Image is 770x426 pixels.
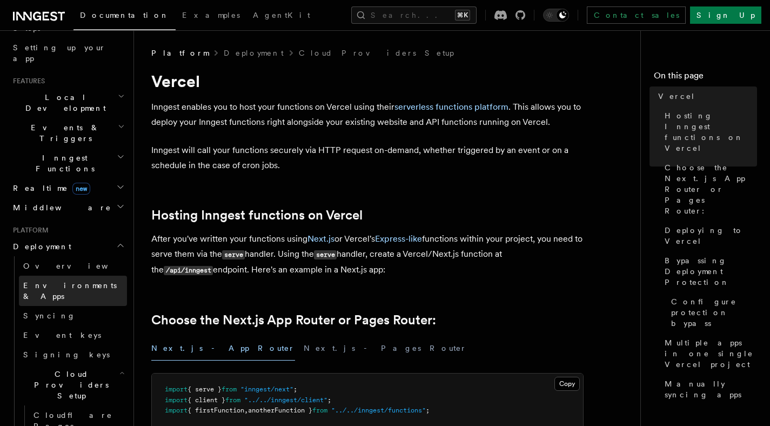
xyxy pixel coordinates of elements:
span: import [165,407,188,414]
span: ; [327,396,331,404]
p: Inngest enables you to host your functions on Vercel using their . This allows you to deploy your... [151,99,584,130]
span: ; [293,385,297,393]
a: Deployment [224,48,284,58]
a: Sign Up [690,6,761,24]
button: Next.js - Pages Router [304,336,467,361]
a: Choose the Next.js App Router or Pages Router: [660,158,757,221]
span: Events & Triggers [9,122,118,144]
a: Vercel [654,86,757,106]
a: Configure protection bypass [667,292,757,333]
span: Choose the Next.js App Router or Pages Router: [665,162,757,216]
a: Examples [176,3,246,29]
button: Deployment [9,237,127,256]
span: Realtime [9,183,90,194]
button: Inngest Functions [9,148,127,178]
span: { client } [188,396,225,404]
button: Next.js - App Router [151,336,295,361]
kbd: ⌘K [455,10,470,21]
span: Configure protection bypass [671,296,757,329]
span: Middleware [9,202,111,213]
span: "../../inngest/functions" [331,407,426,414]
button: Toggle dark mode [543,9,569,22]
code: serve [222,250,245,259]
h4: On this page [654,69,757,86]
code: serve [314,250,337,259]
span: Overview [23,262,135,270]
a: serverless functions platform [394,102,508,112]
span: Setting up your app [13,43,106,63]
a: Bypassing Deployment Protection [660,251,757,292]
span: Vercel [658,91,695,102]
a: Signing keys [19,345,127,364]
span: Platform [151,48,209,58]
span: Multiple apps in one single Vercel project [665,337,757,370]
span: Local Development [9,92,118,114]
span: import [165,396,188,404]
button: Middleware [9,198,127,217]
a: AgentKit [246,3,317,29]
a: Express-like [375,234,422,244]
a: Contact sales [587,6,686,24]
a: Cloud Providers Setup [299,48,454,58]
span: Deployment [9,241,71,252]
span: "inngest/next" [240,385,293,393]
span: from [225,396,240,404]
a: Choose the Next.js App Router or Pages Router: [151,312,436,328]
span: Features [9,77,45,85]
span: Event keys [23,331,101,340]
button: Realtimenew [9,178,127,198]
a: Multiple apps in one single Vercel project [660,333,757,374]
a: Hosting Inngest functions on Vercel [660,106,757,158]
span: ; [426,407,430,414]
button: Copy [554,377,580,391]
span: Environments & Apps [23,281,117,301]
span: "../../inngest/client" [244,396,327,404]
a: Overview [19,256,127,276]
span: import [165,385,188,393]
a: Event keys [19,325,127,345]
span: Cloud Providers Setup [19,369,119,401]
span: from [222,385,237,393]
span: { serve } [188,385,222,393]
span: Hosting Inngest functions on Vercel [665,110,757,154]
span: from [312,407,327,414]
span: Syncing [23,311,76,320]
span: Deploying to Vercel [665,225,757,247]
span: new [72,183,90,195]
a: Environments & Apps [19,276,127,306]
p: After you've written your functions using or Vercel's functions within your project, you need to ... [151,231,584,278]
p: Inngest will call your functions securely via HTTP request on-demand, whether triggered by an eve... [151,143,584,173]
a: Syncing [19,306,127,325]
a: Deploying to Vercel [660,221,757,251]
span: , [244,407,248,414]
code: /api/inngest [164,266,213,275]
a: Documentation [73,3,176,30]
a: Next.js [307,234,334,244]
span: Documentation [80,11,169,19]
span: Signing keys [23,350,110,359]
span: Manually syncing apps [665,378,757,400]
a: Hosting Inngest functions on Vercel [151,208,363,223]
button: Search...⌘K [351,6,477,24]
button: Cloud Providers Setup [19,364,127,405]
h1: Vercel [151,71,584,91]
span: AgentKit [253,11,310,19]
span: Platform [9,226,49,235]
button: Local Development [9,88,127,118]
span: anotherFunction } [248,407,312,414]
a: Setting up your app [9,38,127,68]
span: { firstFunction [188,407,244,414]
span: Examples [182,11,240,19]
button: Events & Triggers [9,118,127,148]
span: Bypassing Deployment Protection [665,255,757,288]
span: Inngest Functions [9,152,117,174]
a: Manually syncing apps [660,374,757,404]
